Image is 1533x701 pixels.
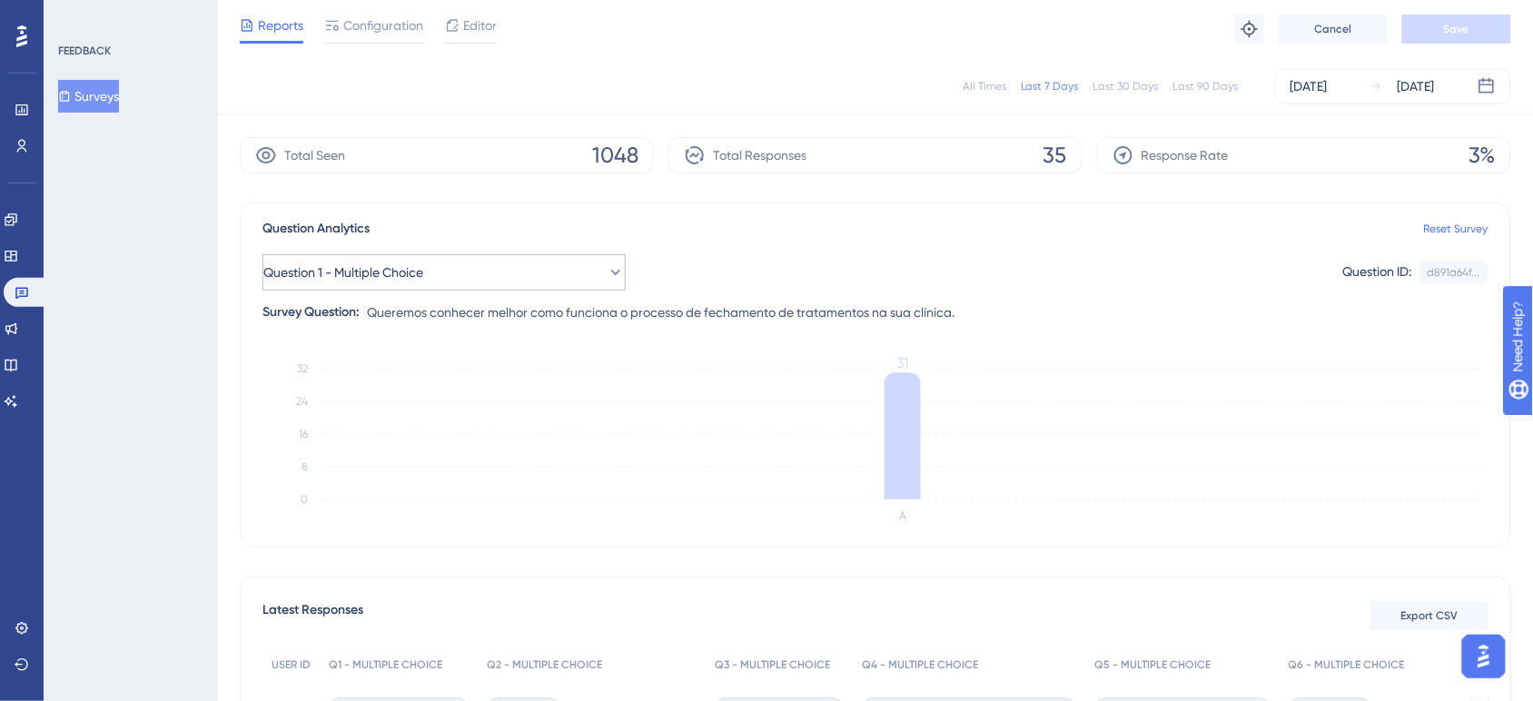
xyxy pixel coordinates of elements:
[1457,629,1511,684] iframe: UserGuiding AI Assistant Launcher
[1444,22,1469,36] span: Save
[263,262,423,283] span: Question 1 - Multiple Choice
[1279,15,1388,44] button: Cancel
[1370,601,1488,630] button: Export CSV
[262,218,370,240] span: Question Analytics
[897,355,909,372] tspan: 31
[1094,657,1211,672] span: Q5 - MULTIPLE CHOICE
[862,657,978,672] span: Q4 - MULTIPLE CHOICE
[592,141,638,170] span: 1048
[1424,222,1488,236] a: Reset Survey
[1315,22,1352,36] span: Cancel
[899,509,906,522] text: A
[1291,75,1328,97] div: [DATE]
[367,301,954,323] span: Queremos conhecer melhor como funciona o processo de fechamento de tratamentos na sua clínica.
[1021,79,1079,94] div: Last 7 Days
[1093,79,1159,94] div: Last 30 Days
[329,657,442,672] span: Q1 - MULTIPLE CHOICE
[1289,657,1405,672] span: Q6 - MULTIPLE CHOICE
[262,254,626,291] button: Question 1 - Multiple Choice
[1401,608,1459,623] span: Export CSV
[1173,79,1239,94] div: Last 90 Days
[1043,141,1067,170] span: 35
[58,80,119,113] button: Surveys
[963,79,1006,94] div: All Times
[262,301,360,323] div: Survey Question:
[713,144,806,166] span: Total Responses
[296,395,308,408] tspan: 24
[299,428,308,440] tspan: 16
[43,5,114,26] span: Need Help?
[715,657,830,672] span: Q3 - MULTIPLE CHOICE
[343,15,423,36] span: Configuration
[1428,265,1480,280] div: d891a64f...
[262,599,363,632] span: Latest Responses
[463,15,497,36] span: Editor
[1343,261,1412,284] div: Question ID:
[1142,144,1229,166] span: Response Rate
[487,657,602,672] span: Q2 - MULTIPLE CHOICE
[258,15,303,36] span: Reports
[301,493,308,506] tspan: 0
[284,144,345,166] span: Total Seen
[1469,141,1496,170] span: 3%
[302,460,308,473] tspan: 8
[1398,75,1435,97] div: [DATE]
[272,657,311,672] span: USER ID
[297,362,308,375] tspan: 32
[58,44,111,58] div: FEEDBACK
[1402,15,1511,44] button: Save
